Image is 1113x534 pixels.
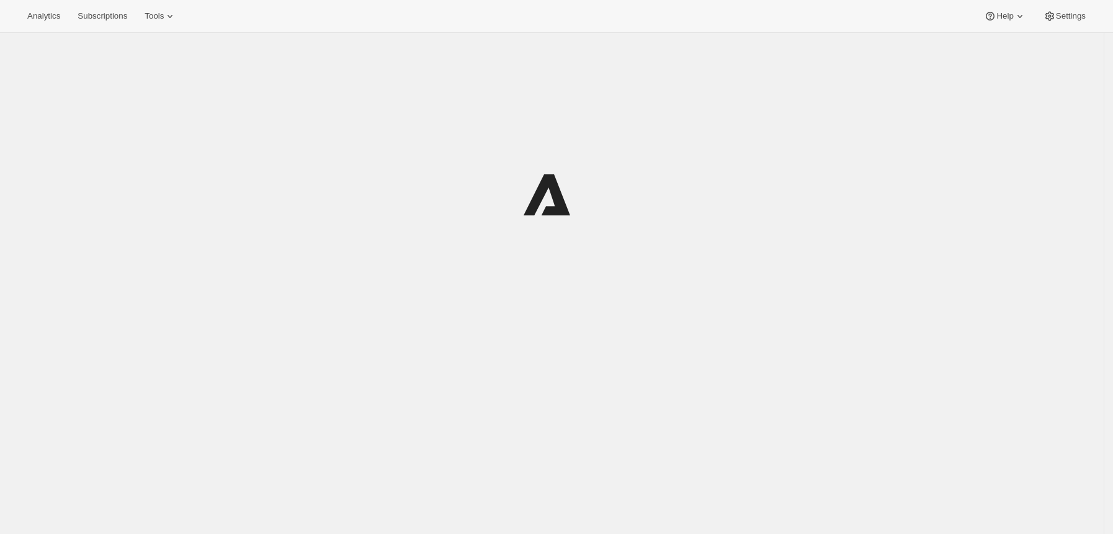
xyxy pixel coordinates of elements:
[20,7,68,25] button: Analytics
[1056,11,1086,21] span: Settings
[996,11,1013,21] span: Help
[145,11,164,21] span: Tools
[1036,7,1093,25] button: Settings
[78,11,127,21] span: Subscriptions
[27,11,60,21] span: Analytics
[977,7,1033,25] button: Help
[137,7,184,25] button: Tools
[70,7,135,25] button: Subscriptions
